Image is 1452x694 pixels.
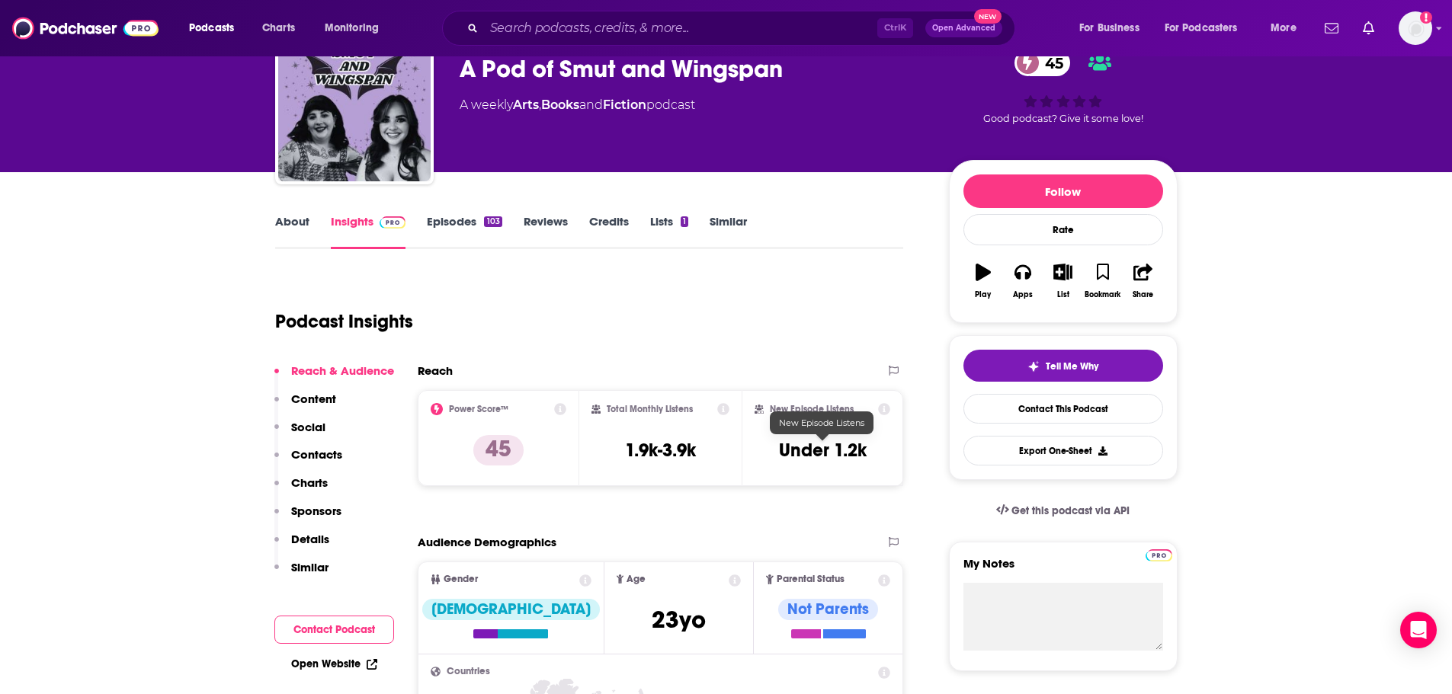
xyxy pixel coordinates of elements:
[963,436,1163,465] button: Export One-Sheet
[963,254,1003,309] button: Play
[1399,11,1432,45] button: Show profile menu
[447,667,490,676] span: Countries
[274,532,329,560] button: Details
[975,290,991,299] div: Play
[422,599,600,620] div: [DEMOGRAPHIC_DATA]
[291,392,336,406] p: Content
[1083,254,1123,309] button: Bookmark
[291,475,328,490] p: Charts
[579,98,603,112] span: and
[983,113,1143,124] span: Good podcast? Give it some love!
[262,18,295,39] span: Charts
[1319,15,1345,41] a: Show notifications dropdown
[12,14,159,43] img: Podchaser - Follow, Share and Rate Podcasts
[418,535,556,549] h2: Audience Demographics
[1165,18,1238,39] span: For Podcasters
[291,363,394,378] p: Reach & Audience
[252,16,304,40] a: Charts
[1420,11,1432,24] svg: Add a profile image
[274,447,342,475] button: Contacts
[314,16,399,40] button: open menu
[949,40,1178,134] div: 45Good podcast? Give it some love!
[1011,504,1130,517] span: Get this podcast via API
[274,392,336,420] button: Content
[457,11,1030,46] div: Search podcasts, credits, & more...
[627,574,646,584] span: Age
[1399,11,1432,45] span: Logged in as eringalloway
[331,214,406,249] a: InsightsPodchaser Pro
[473,435,524,465] p: 45
[484,16,877,40] input: Search podcasts, credits, & more...
[1013,290,1033,299] div: Apps
[274,363,394,392] button: Reach & Audience
[274,616,394,644] button: Contact Podcast
[1046,360,1098,373] span: Tell Me Why
[963,174,1163,208] button: Follow
[607,404,693,414] h2: Total Monthly Listens
[1027,360,1040,373] img: tell me why sparkle
[603,98,646,112] a: Fiction
[291,420,325,434] p: Social
[974,9,1002,24] span: New
[925,19,1002,37] button: Open AdvancedNew
[652,605,706,635] span: 23 yo
[963,350,1163,382] button: tell me why sparkleTell Me Why
[779,417,864,428] span: New Episode Listens
[625,439,696,462] h3: 1.9k-3.9k
[1357,15,1380,41] a: Show notifications dropdown
[460,96,695,114] div: A weekly podcast
[539,98,541,112] span: ,
[418,363,453,378] h2: Reach
[710,214,747,249] a: Similar
[178,16,254,40] button: open menu
[932,24,995,32] span: Open Advanced
[1399,11,1432,45] img: User Profile
[1043,254,1082,309] button: List
[1133,290,1153,299] div: Share
[275,310,413,333] h1: Podcast Insights
[963,214,1163,245] div: Rate
[1400,612,1437,648] div: Open Intercom Messenger
[275,214,309,249] a: About
[1069,16,1159,40] button: open menu
[778,599,878,620] div: Not Parents
[513,98,539,112] a: Arts
[278,29,431,181] img: A Pod of Smut and Wingspan
[274,475,328,504] button: Charts
[274,560,329,588] button: Similar
[380,216,406,229] img: Podchaser Pro
[484,216,502,227] div: 103
[291,560,329,574] p: Similar
[877,18,913,38] span: Ctrl K
[189,18,234,39] span: Podcasts
[427,214,502,249] a: Episodes103
[1271,18,1297,39] span: More
[589,214,629,249] a: Credits
[325,18,379,39] span: Monitoring
[1123,254,1162,309] button: Share
[1085,290,1120,299] div: Bookmark
[291,532,329,546] p: Details
[274,420,325,448] button: Social
[524,214,568,249] a: Reviews
[681,216,688,227] div: 1
[291,504,341,518] p: Sponsors
[444,574,478,584] span: Gender
[1079,18,1139,39] span: For Business
[963,556,1163,583] label: My Notes
[1057,290,1069,299] div: List
[291,447,342,462] p: Contacts
[449,404,508,414] h2: Power Score™
[541,98,579,112] a: Books
[291,657,377,670] a: Open Website
[1146,547,1172,561] a: Pro website
[1146,549,1172,561] img: Podchaser Pro
[1155,16,1260,40] button: open menu
[1030,50,1071,76] span: 45
[274,504,341,532] button: Sponsors
[984,492,1143,529] a: Get this podcast via API
[1260,16,1316,40] button: open menu
[1014,50,1071,76] a: 45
